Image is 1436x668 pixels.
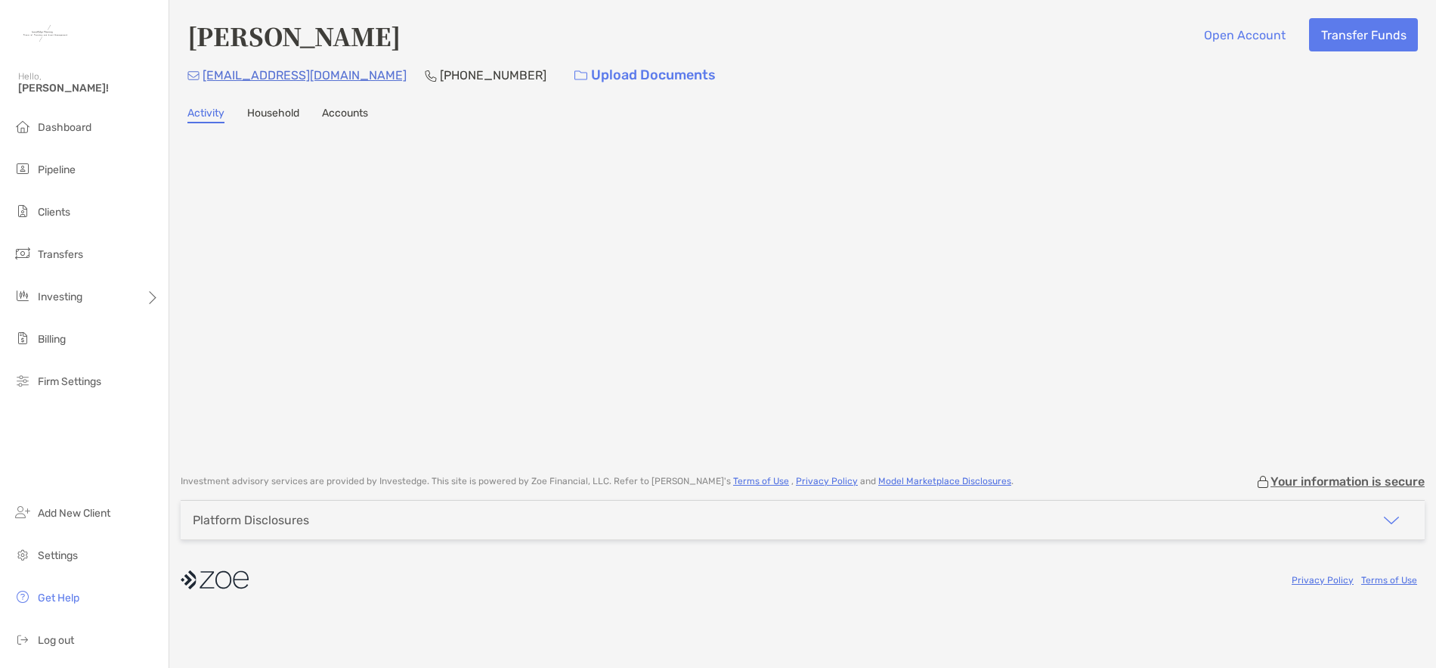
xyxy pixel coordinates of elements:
[38,291,82,303] span: Investing
[440,66,546,85] p: [PHONE_NUMBER]
[187,71,200,80] img: Email Icon
[181,476,1014,487] p: Investment advisory services are provided by Investedge . This site is powered by Zoe Financial, ...
[1270,474,1425,489] p: Your information is secure
[14,244,32,263] img: transfers icon
[38,248,83,261] span: Transfers
[38,121,91,134] span: Dashboard
[187,18,401,53] h4: [PERSON_NAME]
[1382,511,1400,530] img: icon arrow
[1292,575,1354,586] a: Privacy Policy
[38,206,70,219] span: Clients
[14,329,32,347] img: billing icon
[38,634,74,647] span: Log out
[14,117,32,135] img: dashboard icon
[193,513,309,527] div: Platform Disclosures
[14,202,32,220] img: clients icon
[18,82,159,95] span: [PERSON_NAME]!
[38,375,101,388] span: Firm Settings
[1192,18,1297,51] button: Open Account
[574,70,587,81] img: button icon
[38,507,110,520] span: Add New Client
[38,592,79,604] span: Get Help
[203,66,407,85] p: [EMAIL_ADDRESS][DOMAIN_NAME]
[14,630,32,648] img: logout icon
[14,371,32,390] img: firm-settings icon
[878,476,1011,486] a: Model Marketplace Disclosures
[1309,18,1418,51] button: Transfer Funds
[14,503,32,521] img: add_new_client icon
[425,70,437,82] img: Phone Icon
[187,107,224,123] a: Activity
[14,545,32,564] img: settings icon
[14,588,32,606] img: get-help icon
[322,107,368,123] a: Accounts
[181,563,249,597] img: company logo
[565,59,726,92] a: Upload Documents
[796,476,858,486] a: Privacy Policy
[14,287,32,305] img: investing icon
[733,476,789,486] a: Terms of Use
[1361,575,1417,586] a: Terms of Use
[14,160,32,178] img: pipeline icon
[38,333,66,346] span: Billing
[38,163,76,176] span: Pipeline
[247,107,299,123] a: Household
[18,6,73,61] img: Zoe Logo
[38,549,78,562] span: Settings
